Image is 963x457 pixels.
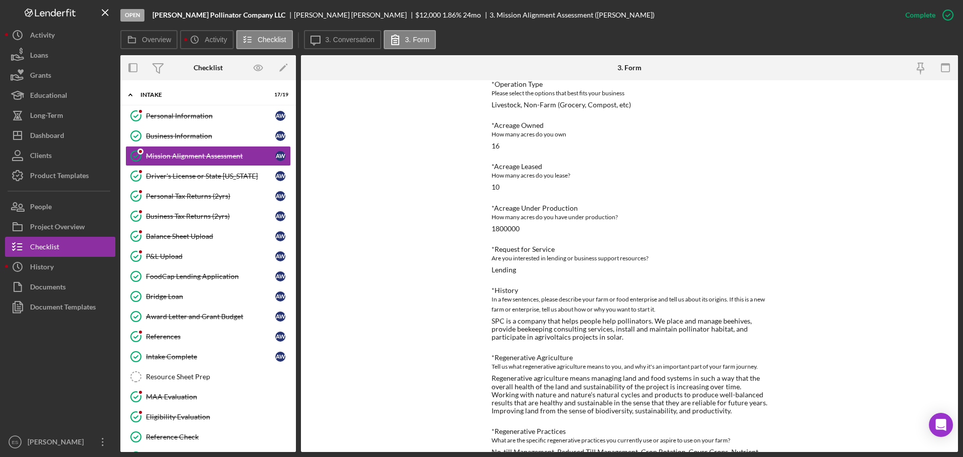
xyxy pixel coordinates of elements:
[275,312,285,322] div: A W
[492,294,767,315] div: In a few sentences, please describe your farm or food enterprise and tell us about its origins. I...
[30,145,52,168] div: Clients
[275,291,285,301] div: A W
[275,111,285,121] div: A W
[492,266,516,274] div: Lending
[5,65,115,85] button: Grants
[5,25,115,45] button: Activity
[5,125,115,145] button: Dashboard
[125,186,291,206] a: Personal Tax Returns (2yrs)AW
[30,105,63,128] div: Long-Term
[5,257,115,277] button: History
[125,286,291,307] a: Bridge LoanAW
[146,373,290,381] div: Resource Sheet Prep
[5,166,115,186] button: Product Templates
[405,36,429,44] label: 3. Form
[146,413,290,421] div: Eligibility Evaluation
[146,333,275,341] div: References
[463,11,481,19] div: 24 mo
[275,231,285,241] div: A W
[5,197,115,217] button: People
[492,212,767,222] div: How many acres do you have under production?
[5,432,115,452] button: ES[PERSON_NAME]
[236,30,293,49] button: Checklist
[5,145,115,166] a: Clients
[30,217,85,239] div: Project Overview
[146,433,290,441] div: Reference Check
[275,151,285,161] div: A W
[125,106,291,126] a: Personal InformationAW
[5,105,115,125] button: Long-Term
[125,407,291,427] a: Eligibility Evaluation
[25,432,90,454] div: [PERSON_NAME]
[194,64,223,72] div: Checklist
[492,171,767,181] div: How many acres do you lease?
[415,11,441,19] span: $12,000
[5,85,115,105] button: Educational
[275,191,285,201] div: A W
[142,36,171,44] label: Overview
[492,88,767,98] div: Please select the options that best fits your business
[30,166,89,188] div: Product Templates
[205,36,227,44] label: Activity
[5,277,115,297] a: Documents
[492,163,767,171] div: *Acreage Leased
[125,246,291,266] a: P&L UploadAW
[294,11,415,19] div: [PERSON_NAME] [PERSON_NAME]
[492,374,767,414] div: Regenerative agriculture means managing land and food systems in such a way that the overall heal...
[152,11,285,19] b: [PERSON_NAME] Pollinator Company LLC
[146,393,290,401] div: MAA Evaluation
[492,245,767,253] div: *Request for Service
[30,277,66,299] div: Documents
[146,192,275,200] div: Personal Tax Returns (2yrs)
[5,217,115,237] button: Project Overview
[125,367,291,387] a: Resource Sheet Prep
[492,204,767,212] div: *Acreage Under Production
[146,152,275,160] div: Mission Alignment Assessment
[326,36,375,44] label: 3. Conversation
[125,146,291,166] a: Mission Alignment AssessmentAW
[490,11,655,19] div: 3. Mission Alignment Assessment ([PERSON_NAME])
[275,352,285,362] div: A W
[492,286,767,294] div: *History
[146,112,275,120] div: Personal Information
[492,435,767,445] div: What are the specific regenerative practices you currently use or aspire to use on your farm?
[304,30,381,49] button: 3. Conversation
[125,347,291,367] a: Intake CompleteAW
[492,362,767,372] div: Tell us what regenerative agriculture means to you, and why it's an important part of your farm j...
[275,332,285,342] div: A W
[275,251,285,261] div: A W
[492,253,767,263] div: Are you interested in lending or business support resources?
[492,121,767,129] div: *Acreage Owned
[125,327,291,347] a: ReferencesAW
[125,206,291,226] a: Business Tax Returns (2yrs)AW
[258,36,286,44] label: Checklist
[125,427,291,447] a: Reference Check
[5,45,115,65] a: Loans
[125,266,291,286] a: FoodCap Lending ApplicationAW
[125,226,291,246] a: Balance Sheet UploadAW
[442,11,461,19] div: 1.86 %
[492,101,631,109] div: Livestock, Non-Farm (Grocery, Compost, etc)
[492,129,767,139] div: How many acres do you own
[146,172,275,180] div: Driver's License or State [US_STATE]
[30,65,51,88] div: Grants
[125,126,291,146] a: Business InformationAW
[275,271,285,281] div: A W
[492,427,767,435] div: *Regenerative Practices
[492,80,767,88] div: *Operation Type
[270,92,288,98] div: 17 / 19
[895,5,958,25] button: Complete
[30,125,64,148] div: Dashboard
[492,142,500,150] div: 16
[146,272,275,280] div: FoodCap Lending Application
[5,297,115,317] button: Document Templates
[5,237,115,257] button: Checklist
